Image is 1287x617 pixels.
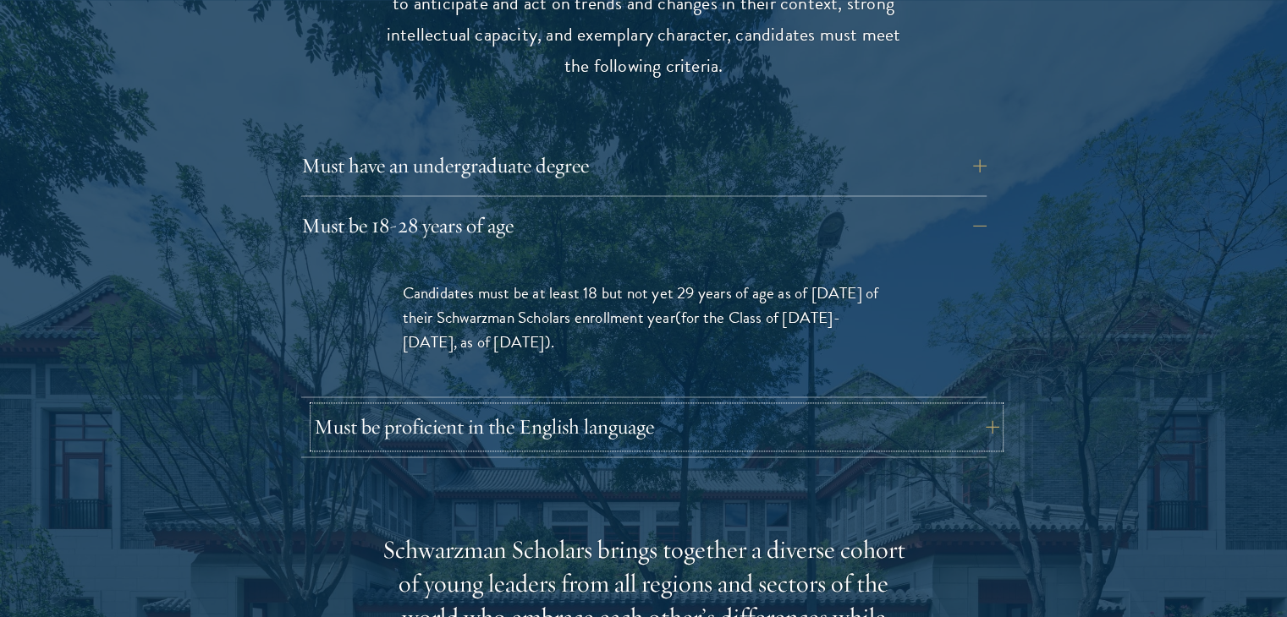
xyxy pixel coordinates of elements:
[301,145,987,186] button: Must have an undergraduate degree
[403,281,885,354] p: Candidates must be at least 18 but not yet 29 years of age as of [DATE] of their Schwarzman Schol...
[301,205,987,246] button: Must be 18-28 years of age
[314,407,999,447] button: Must be proficient in the English language
[403,305,840,354] span: (for the Class of [DATE]-[DATE], as of [DATE])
